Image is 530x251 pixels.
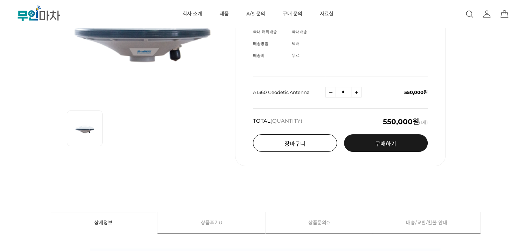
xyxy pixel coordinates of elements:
span: (1개) [383,118,428,125]
strong: TOTAL [253,118,302,125]
span: 배송방법 [253,41,268,46]
span: 국내배송 [292,29,307,34]
span: 0 [326,212,330,233]
a: 수량증가 [351,87,362,97]
button: 장바구니 [253,134,337,152]
a: 상세정보 [50,212,157,233]
span: (QUANTITY) [270,117,302,124]
a: 상품후기0 [158,212,265,233]
a: 배송/교환/환불 안내 [373,212,480,233]
span: 배송비 [253,53,264,58]
td: AT360 Geodetic Antenna [253,76,325,108]
a: 상품문의0 [266,212,373,233]
span: 구매하기 [375,141,396,147]
span: 무료 [292,53,300,58]
em: 550,000원 [383,117,419,126]
a: 구매하기 [344,134,428,152]
span: 국내·해외배송 [253,29,277,34]
a: 수량감소 [325,87,336,97]
span: 0 [219,212,222,233]
span: 택배 [292,41,300,46]
span: 550,000원 [404,89,428,95]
